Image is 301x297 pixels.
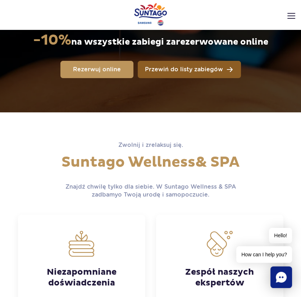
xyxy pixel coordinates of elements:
span: Suntago Wellness & SPA [61,153,240,171]
a: Rezerwuj online [60,61,133,78]
strong: Zespół naszych ekspertów [174,267,265,288]
a: Przewiń do listy zabiegów [138,61,241,78]
strong: -10% [33,31,71,49]
img: Open menu [287,13,295,19]
strong: Niezapomniane doświadczenia [36,267,127,288]
span: Rezerwuj online [73,67,121,72]
p: na wszystkie zabiegi zarezerwowane online [33,31,268,49]
span: Zwolnij i zrelaksuj się. [118,141,183,148]
p: Znajdź chwilę tylko dla siebie. W Suntago Wellness & SPA zadbamy o Twoją urodę i samopoczucie. [48,183,253,199]
span: Hello! [269,228,292,243]
span: Przewiń do listy zabiegów [145,67,223,72]
div: Chat [270,266,292,288]
span: How can I help you? [236,246,292,263]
